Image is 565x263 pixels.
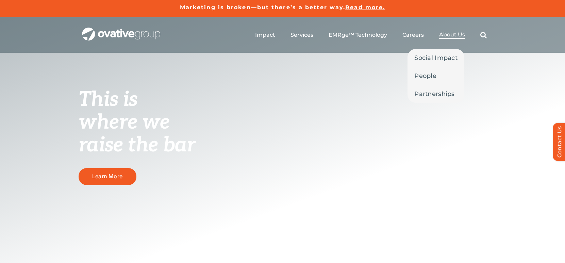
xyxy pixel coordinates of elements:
[414,89,454,99] span: Partnerships
[345,4,385,11] a: Read more.
[290,32,313,38] a: Services
[402,32,424,38] a: Careers
[439,31,465,38] span: About Us
[79,110,195,158] span: where we raise the bar
[414,71,436,81] span: People
[79,87,138,112] span: This is
[408,67,464,85] a: People
[408,85,464,103] a: Partnerships
[439,31,465,39] a: About Us
[255,24,487,46] nav: Menu
[79,168,136,185] a: Learn More
[180,4,346,11] a: Marketing is broken—but there’s a better way.
[414,53,458,63] span: Social Impact
[408,49,464,67] a: Social Impact
[255,32,275,38] a: Impact
[82,27,160,33] a: OG_Full_horizontal_WHT
[480,32,487,38] a: Search
[92,173,122,180] span: Learn More
[329,32,387,38] a: EMRge™ Technology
